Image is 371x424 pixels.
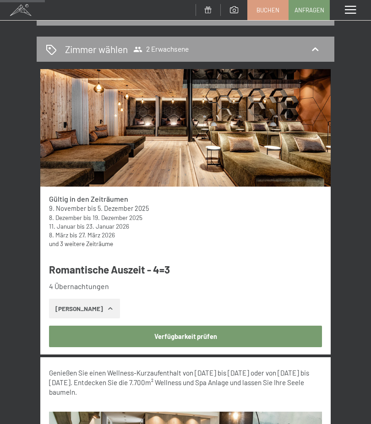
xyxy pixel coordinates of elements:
[79,231,115,239] time: 27.03.2026
[49,194,128,203] strong: Gültig in den Zeiträumen
[49,240,113,247] a: und 3 weitere Zeiträume
[133,45,189,54] span: 2 Erwachsene
[86,222,129,230] time: 23.01.2026
[49,213,322,222] div: bis
[93,214,142,221] time: 19.12.2025
[49,222,76,230] time: 11.01.2026
[65,43,128,56] h2: Zimmer wählen
[49,299,120,319] button: [PERSON_NAME]
[40,69,331,187] img: mss_renderimg.php
[49,204,86,212] time: 09.11.2025
[97,234,172,243] span: Einwilligung Marketing*
[289,0,329,20] a: Anfragen
[49,222,322,231] div: bis
[49,368,322,397] div: Genießen Sie einen Wellness-Kurzaufenthalt von [DATE] bis [DATE] oder von [DATE] bis [DATE]. Entd...
[49,326,322,347] button: Verfügbarkeit prüfen
[295,6,324,14] span: Anfragen
[98,204,149,212] time: 05.12.2025
[49,263,331,277] h3: Romantische Auszeit - 4=3
[49,281,331,291] li: 4 Übernachtungen
[49,231,322,239] div: bis
[248,0,288,20] a: Buchen
[49,214,82,221] time: 08.12.2025
[49,204,322,213] div: bis
[49,231,68,239] time: 08.03.2026
[256,6,279,14] span: Buchen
